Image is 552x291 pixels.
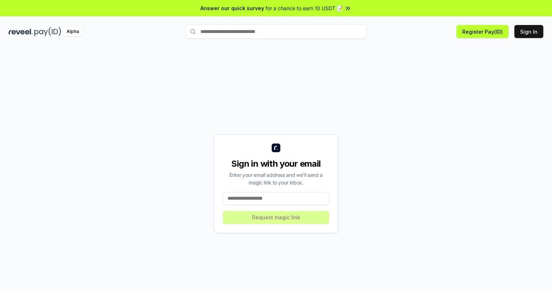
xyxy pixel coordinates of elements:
span: Answer our quick survey [200,4,264,12]
div: Enter your email address and we’ll send a magic link to your inbox. [223,171,329,186]
button: Sign In [514,25,543,38]
img: reveel_dark [9,27,33,36]
img: pay_id [34,27,61,36]
button: Register Pay(ID) [457,25,509,38]
img: logo_small [272,144,280,152]
div: Sign in with your email [223,158,329,170]
span: for a chance to earn 10 USDT 📝 [266,4,343,12]
div: Alpha [63,27,83,36]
